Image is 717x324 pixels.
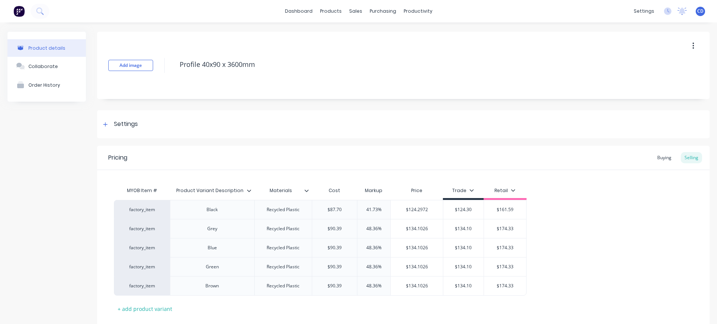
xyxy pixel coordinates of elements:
[390,183,443,198] div: Price
[355,277,392,295] div: 48.36%
[391,238,443,257] div: $134.1026
[355,257,392,276] div: 48.36%
[443,219,484,238] div: $134.10
[121,244,162,251] div: factory_item
[261,205,305,215] div: Recycled Plastic
[170,183,254,198] div: Product Variant Description
[108,153,127,162] div: Pricing
[261,281,305,291] div: Recycled Plastic
[484,200,526,219] div: $161.59
[121,263,162,270] div: factory_item
[13,6,25,17] img: Factory
[312,200,357,219] div: $87.70
[193,205,231,215] div: Black
[114,238,527,257] div: factory_itemBlueRecycled Plastic$90.3948.36%$134.1026$134.10$174.33
[114,303,176,315] div: + add product variant
[7,75,86,94] button: Order History
[357,183,390,198] div: Markup
[316,6,345,17] div: products
[443,200,484,219] div: $124.30
[443,257,484,276] div: $134.10
[254,181,307,200] div: Materials
[114,257,527,276] div: factory_itemGreenRecycled Plastic$90.3948.36%$134.1026$134.10$174.33
[681,152,702,163] div: Selling
[28,64,58,69] div: Collaborate
[654,152,675,163] div: Buying
[312,277,357,295] div: $90.39
[108,60,153,71] button: Add image
[400,6,436,17] div: productivity
[312,219,357,238] div: $90.39
[193,243,231,253] div: Blue
[494,187,515,194] div: Retail
[121,225,162,232] div: factory_item
[193,281,231,291] div: Brown
[28,82,60,88] div: Order History
[345,6,366,17] div: sales
[366,6,400,17] div: purchasing
[114,183,170,198] div: MYOB Item #
[7,57,86,75] button: Collaborate
[7,39,86,57] button: Product details
[121,283,162,289] div: factory_item
[281,6,316,17] a: dashboard
[261,224,305,234] div: Recycled Plastic
[484,277,526,295] div: $174.33
[176,56,648,73] textarea: Profile 40x90 x 3600mm
[697,8,704,15] span: CD
[114,120,138,129] div: Settings
[193,224,231,234] div: Grey
[443,238,484,257] div: $134.10
[312,257,357,276] div: $90.39
[355,238,392,257] div: 48.36%
[391,277,443,295] div: $134.1026
[443,277,484,295] div: $134.10
[261,243,305,253] div: Recycled Plastic
[170,181,250,200] div: Product Variant Description
[114,200,527,219] div: factory_itemBlackRecycled Plastic$87.7041.73%$124.2972$124.30$161.59
[193,262,231,272] div: Green
[312,183,357,198] div: Cost
[312,238,357,257] div: $90.39
[484,257,526,276] div: $174.33
[391,257,443,276] div: $134.1026
[114,276,527,296] div: factory_itemBrownRecycled Plastic$90.3948.36%$134.1026$134.10$174.33
[452,187,474,194] div: Trade
[355,200,392,219] div: 41.73%
[261,262,305,272] div: Recycled Plastic
[391,219,443,238] div: $134.1026
[355,219,392,238] div: 48.36%
[484,219,526,238] div: $174.33
[28,45,65,51] div: Product details
[114,219,527,238] div: factory_itemGreyRecycled Plastic$90.3948.36%$134.1026$134.10$174.33
[391,200,443,219] div: $124.2972
[121,206,162,213] div: factory_item
[484,238,526,257] div: $174.33
[254,183,312,198] div: Materials
[630,6,658,17] div: settings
